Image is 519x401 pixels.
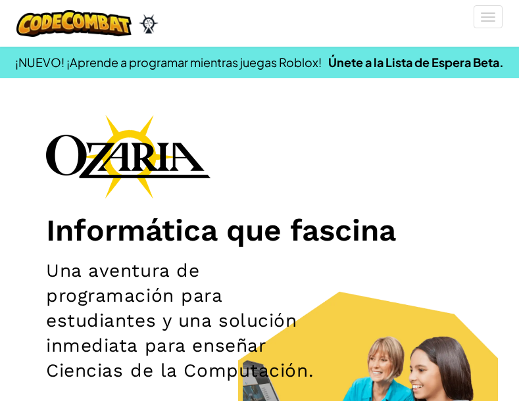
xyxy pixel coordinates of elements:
h1: Informática que fascina [46,212,473,248]
a: Únete a la Lista de Espera Beta. [328,55,504,70]
img: CodeCombat logo [16,10,132,37]
span: ¡NUEVO! ¡Aprende a programar mientras juegas Roblox! [15,55,322,70]
img: Ozaria branding logo [46,114,210,199]
h2: Una aventura de programación para estudiantes y una solución inmediata para enseñar Ciencias de l... [46,258,332,383]
img: Ozaria [138,14,159,34]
